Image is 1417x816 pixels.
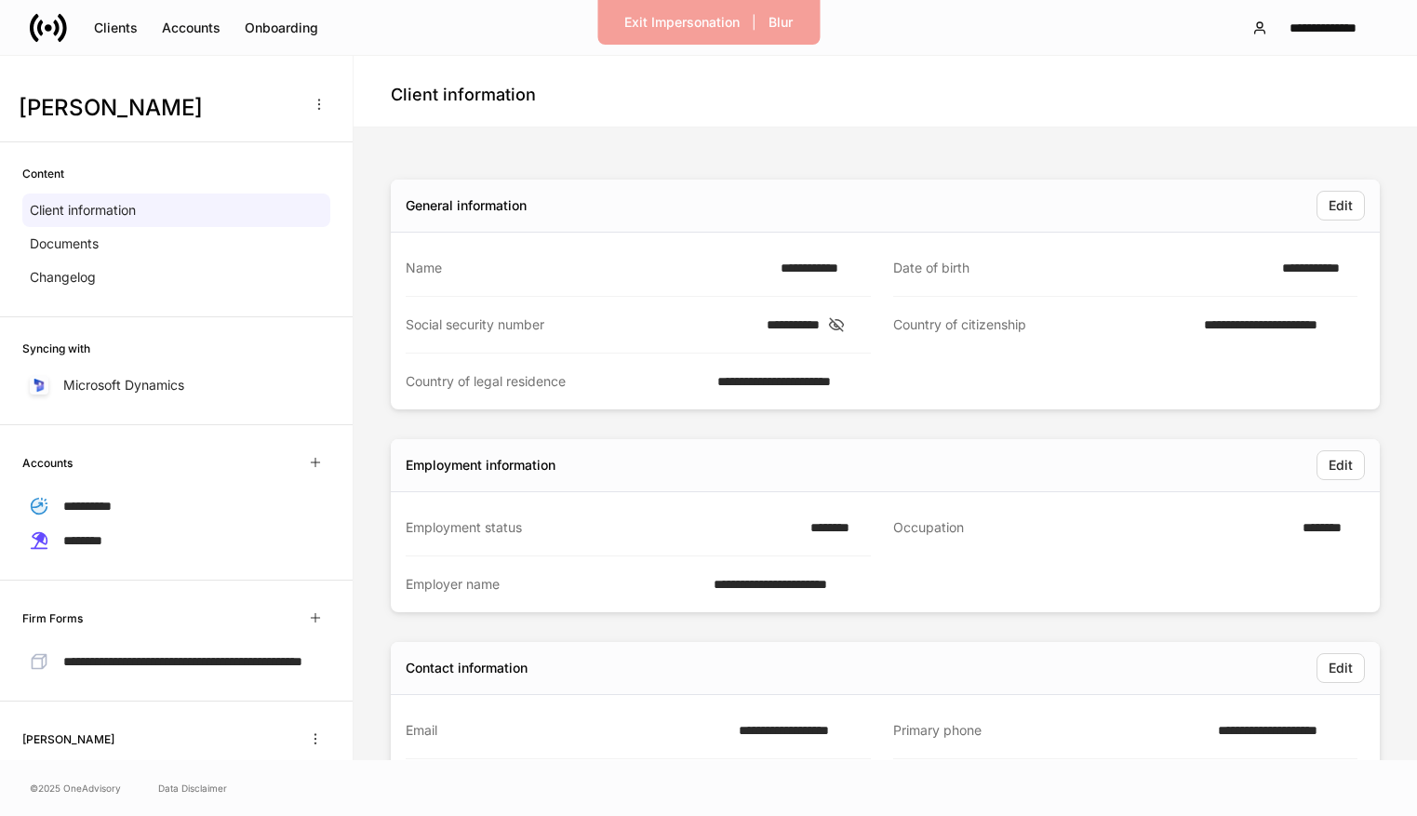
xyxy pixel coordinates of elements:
[30,234,99,253] p: Documents
[1317,191,1365,221] button: Edit
[756,7,805,37] button: Blur
[30,268,96,287] p: Changelog
[1317,450,1365,480] button: Edit
[22,609,83,627] h6: Firm Forms
[406,456,555,475] div: Employment information
[1329,456,1353,475] div: Edit
[406,575,702,594] div: Employer name
[32,378,47,393] img: sIOyOZvWb5kUEAwh5D03bPzsWHrUXBSdsWHDhg8Ma8+nBQBvlija69eFAv+snJUCyn8AqO+ElBnIpgMAAAAASUVORK5CYII=
[612,7,752,37] button: Exit Impersonation
[162,19,221,37] div: Accounts
[30,781,121,796] span: © 2025 OneAdvisory
[406,315,755,334] div: Social security number
[406,518,799,537] div: Employment status
[82,13,150,43] button: Clients
[30,201,136,220] p: Client information
[94,19,138,37] div: Clients
[406,259,769,277] div: Name
[406,372,706,391] div: Country of legal residence
[624,13,740,32] div: Exit Impersonation
[22,165,64,182] h6: Content
[158,781,227,796] a: Data Disclaimer
[406,196,527,215] div: General information
[406,721,728,740] div: Email
[893,518,1291,538] div: Occupation
[22,340,90,357] h6: Syncing with
[893,315,1194,335] div: Country of citizenship
[150,13,233,43] button: Accounts
[1329,196,1353,215] div: Edit
[1317,653,1365,683] button: Edit
[22,730,114,748] h6: [PERSON_NAME]
[391,84,536,106] h4: Client information
[893,259,1271,277] div: Date of birth
[22,261,330,294] a: Changelog
[893,721,1208,740] div: Primary phone
[233,13,330,43] button: Onboarding
[1329,659,1353,677] div: Edit
[245,19,318,37] div: Onboarding
[769,13,793,32] div: Blur
[22,227,330,261] a: Documents
[406,659,528,677] div: Contact information
[22,454,73,472] h6: Accounts
[19,93,297,123] h3: [PERSON_NAME]
[63,376,184,395] p: Microsoft Dynamics
[22,368,330,402] a: Microsoft Dynamics
[22,194,330,227] a: Client information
